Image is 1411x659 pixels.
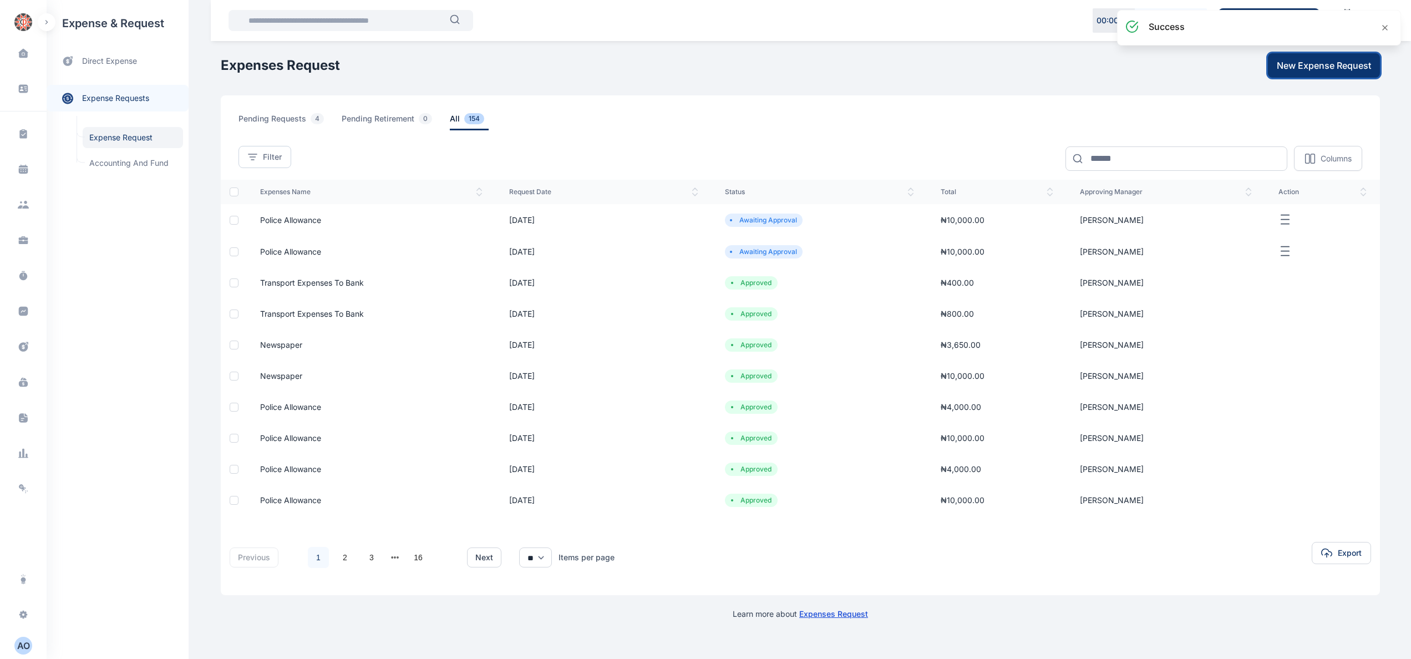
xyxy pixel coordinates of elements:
td: [PERSON_NAME] [1067,204,1265,236]
a: all154 [450,113,502,130]
span: total [941,187,1053,196]
div: Items per page [559,552,615,563]
a: Police Allowance [260,433,321,443]
li: Awaiting Approval [729,216,798,225]
span: status [725,187,914,196]
a: Newspaper [260,340,302,349]
a: Police Allowance [260,495,321,505]
a: Accounting and Fund [83,153,183,174]
button: Export [1312,542,1371,564]
td: [DATE] [496,329,712,361]
span: ₦ 800.00 [941,309,974,318]
span: ₦ 10,000.00 [941,495,984,505]
li: 2 [334,546,356,569]
p: 00 : 00 : 00 [1097,15,1131,26]
td: [PERSON_NAME] [1067,423,1265,454]
button: Columns [1294,146,1362,171]
button: Filter [238,146,291,168]
a: 16 [408,547,429,568]
td: [DATE] [496,361,712,392]
a: pending retirement0 [342,113,450,130]
td: [PERSON_NAME] [1067,298,1265,329]
li: 16 [407,546,429,569]
button: New Expense Request [1268,53,1380,78]
button: next page [391,550,399,565]
li: 下一页 [434,550,449,565]
li: Approved [729,496,773,505]
span: direct expense [82,55,137,67]
li: 上一页 [287,550,303,565]
li: Awaiting Approval [729,247,798,256]
li: Approved [729,434,773,443]
span: expenses Name [260,187,483,196]
a: Transport Expenses to Bank [260,309,364,318]
td: [PERSON_NAME] [1067,392,1265,423]
span: ₦ 10,000.00 [941,433,984,443]
span: 4 [311,113,324,124]
h1: Expenses Request [221,57,340,74]
a: Calendar [1328,4,1366,37]
span: pending retirement [342,113,437,130]
a: Police Allowance [260,464,321,474]
a: Transport Expenses to Bank [260,278,364,287]
li: Approved [729,278,773,287]
div: A O [14,639,32,652]
a: Newspaper [260,371,302,381]
td: [DATE] [496,392,712,423]
a: 2 [334,547,356,568]
span: ₦ 10,000.00 [941,247,984,256]
a: Police Allowance [260,215,321,225]
span: ₦ 3,650.00 [941,340,981,349]
span: ₦ 4,000.00 [941,464,981,474]
li: Approved [729,310,773,318]
td: [DATE] [496,204,712,236]
a: Police Allowance [260,247,321,256]
span: New Expense Request [1277,59,1371,72]
li: 3 [361,546,383,569]
button: AO [7,637,40,655]
span: approving manager [1080,187,1252,196]
li: 1 [307,546,329,569]
h3: success [1149,20,1185,33]
td: [PERSON_NAME] [1067,329,1265,361]
a: 3 [361,547,382,568]
span: action [1278,187,1367,196]
p: Columns [1321,153,1352,164]
td: [PERSON_NAME] [1067,454,1265,485]
a: Expense Request [83,127,183,148]
p: Learn more about [733,609,868,620]
span: all [450,113,489,130]
a: Police Allowance [260,402,321,412]
span: 154 [464,113,484,124]
a: direct expense [47,47,189,76]
td: [PERSON_NAME] [1067,236,1265,267]
td: [DATE] [496,485,712,516]
button: AO [14,637,32,655]
li: 向后 3 页 [387,550,403,565]
td: [PERSON_NAME] [1067,361,1265,392]
span: Filter [263,151,282,163]
td: [DATE] [496,267,712,298]
a: expense requests [47,85,189,111]
span: pending requests [238,113,328,130]
button: previous [230,548,278,567]
li: Approved [729,341,773,349]
td: [DATE] [496,423,712,454]
div: expense requests [47,76,189,111]
li: Approved [729,372,773,381]
span: Expenses Request [799,609,868,619]
a: pending requests4 [238,113,342,130]
span: ₦ 10,000.00 [941,371,984,381]
li: Approved [729,465,773,474]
